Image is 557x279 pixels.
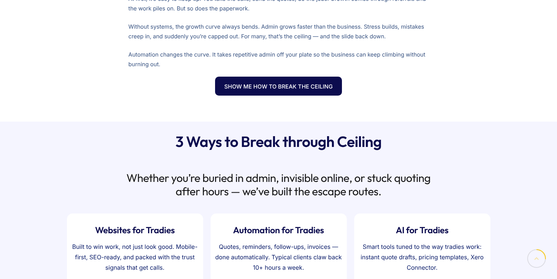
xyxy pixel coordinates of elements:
[52,133,506,151] h2: 3 Ways to Break through Ceiling
[358,225,487,236] a: AI for Tradies
[128,50,429,70] p: Automation changes the curve. It takes repetitive admin off your plate so the business can keep c...
[71,225,199,236] h3: Websites for Tradies
[358,241,487,273] p: Smart tools tuned to the way tradies work: instant quote drafts, pricing templates, Xero Connector.
[71,241,199,273] p: Built to win work, not just look good. Mobile-first, SEO-ready, and packed with the trust signals...
[125,171,432,198] h2: Whether you’re buried in admin, invisible online, or stuck quoting after hours — we’ve built the ...
[214,241,343,273] p: Quotes, reminders, follow-ups, invoices — done automatically. Typical clients claw back 10+ hours...
[128,22,429,42] p: Without systems, the growth curve always bends. Admin grows faster than the business. Stress buil...
[214,225,343,236] a: Automation for Tradies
